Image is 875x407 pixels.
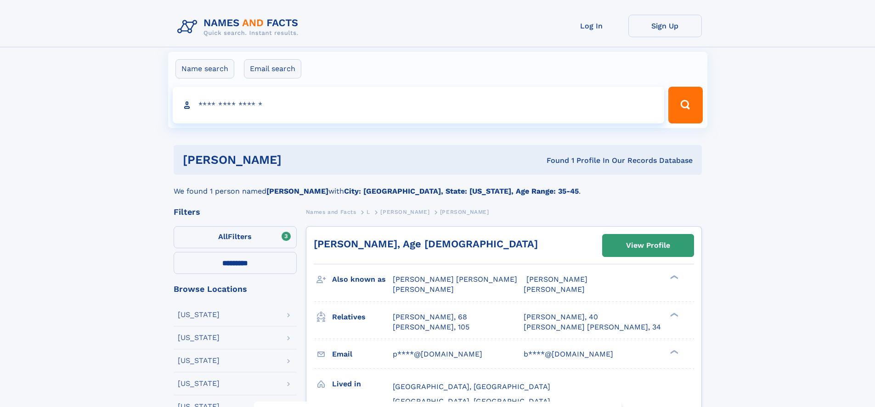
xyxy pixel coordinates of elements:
[218,232,228,241] span: All
[332,272,393,287] h3: Also known as
[314,238,538,250] a: [PERSON_NAME], Age [DEMOGRAPHIC_DATA]
[668,312,679,318] div: ❯
[174,226,297,248] label: Filters
[174,285,297,293] div: Browse Locations
[178,334,220,341] div: [US_STATE]
[178,380,220,387] div: [US_STATE]
[393,382,550,391] span: [GEOGRAPHIC_DATA], [GEOGRAPHIC_DATA]
[175,59,234,78] label: Name search
[183,154,414,166] h1: [PERSON_NAME]
[440,209,489,215] span: [PERSON_NAME]
[367,206,370,217] a: L
[266,187,328,195] b: [PERSON_NAME]
[332,376,393,392] h3: Lived in
[668,349,679,355] div: ❯
[414,156,693,166] div: Found 1 Profile In Our Records Database
[626,235,670,256] div: View Profile
[393,322,469,332] a: [PERSON_NAME], 105
[393,397,550,406] span: [GEOGRAPHIC_DATA], [GEOGRAPHIC_DATA]
[174,15,306,39] img: Logo Names and Facts
[555,15,628,37] a: Log In
[668,274,679,280] div: ❯
[306,206,356,217] a: Names and Facts
[524,312,598,322] a: [PERSON_NAME], 40
[668,87,702,123] button: Search Button
[173,87,665,123] input: search input
[603,234,694,256] a: View Profile
[524,322,661,332] a: [PERSON_NAME] [PERSON_NAME], 34
[526,275,587,284] span: [PERSON_NAME]
[174,175,702,197] div: We found 1 person named with .
[332,346,393,362] h3: Email
[332,309,393,325] h3: Relatives
[178,357,220,364] div: [US_STATE]
[174,208,297,216] div: Filters
[393,312,467,322] a: [PERSON_NAME], 68
[393,275,517,284] span: [PERSON_NAME] [PERSON_NAME]
[244,59,301,78] label: Email search
[380,209,429,215] span: [PERSON_NAME]
[367,209,370,215] span: L
[178,311,220,318] div: [US_STATE]
[524,285,585,294] span: [PERSON_NAME]
[628,15,702,37] a: Sign Up
[344,187,579,195] b: City: [GEOGRAPHIC_DATA], State: [US_STATE], Age Range: 35-45
[393,285,454,294] span: [PERSON_NAME]
[380,206,429,217] a: [PERSON_NAME]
